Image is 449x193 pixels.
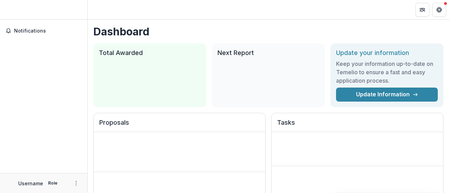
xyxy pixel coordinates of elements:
button: Get Help [432,3,446,17]
h2: Proposals [99,119,260,132]
h3: Keep your information up-to-date on Temelio to ensure a fast and easy application process. [336,60,438,85]
p: Role [46,180,60,186]
span: Notifications [14,28,82,34]
a: Update Information [336,88,438,102]
h2: Total Awarded [99,49,201,57]
h2: Update your information [336,49,438,57]
h2: Next Report [217,49,319,57]
button: Notifications [3,25,85,36]
h1: Dashboard [93,25,443,38]
button: More [72,179,80,187]
button: Partners [415,3,429,17]
h2: Tasks [277,119,437,132]
p: Username [18,180,43,187]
